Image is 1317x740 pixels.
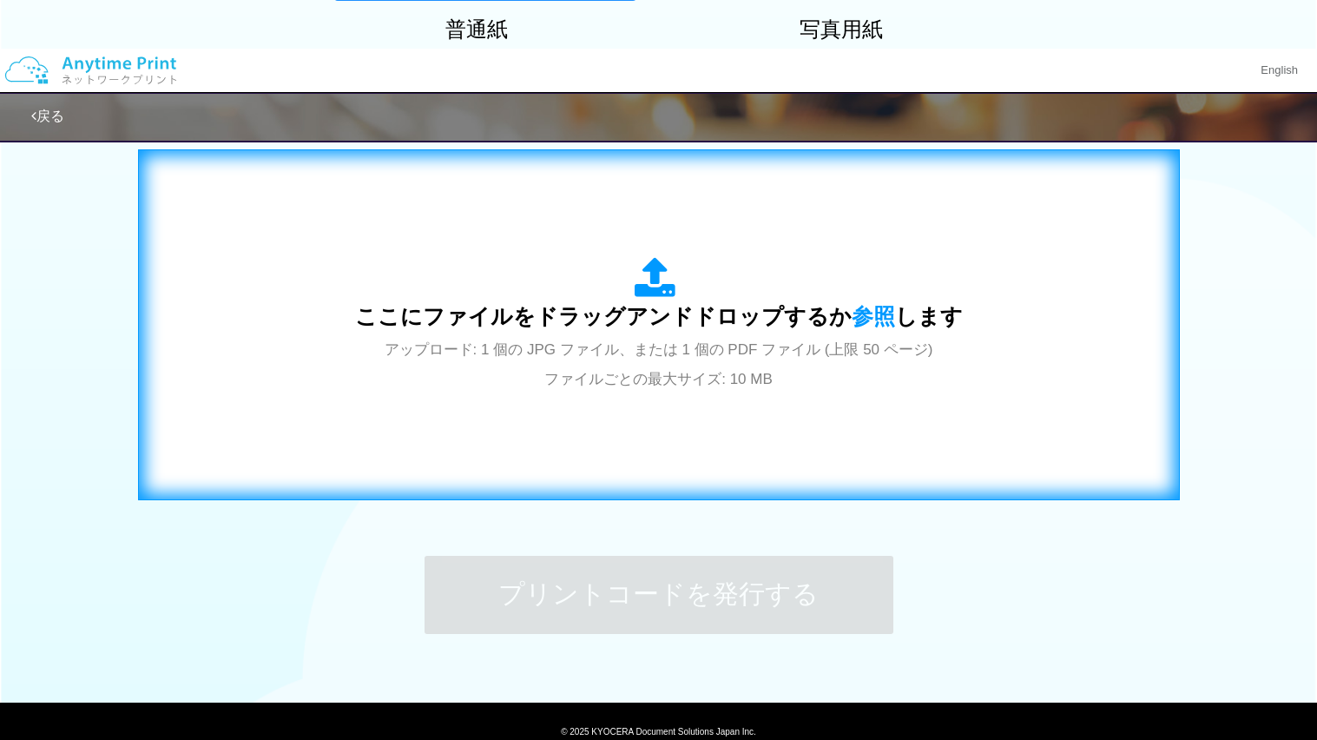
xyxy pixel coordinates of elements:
[852,304,895,328] span: 参照
[689,18,993,41] h2: 写真用紙
[31,109,64,123] a: 戻る
[385,341,933,387] span: アップロード: 1 個の JPG ファイル、または 1 個の PDF ファイル (上限 50 ページ) ファイルごとの最大サイズ: 10 MB
[355,304,963,328] span: ここにファイルをドラッグアンドドロップするか します
[561,725,756,737] span: © 2025 KYOCERA Document Solutions Japan Inc.
[425,556,893,634] button: プリントコードを発行する
[325,18,629,41] h2: 普通紙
